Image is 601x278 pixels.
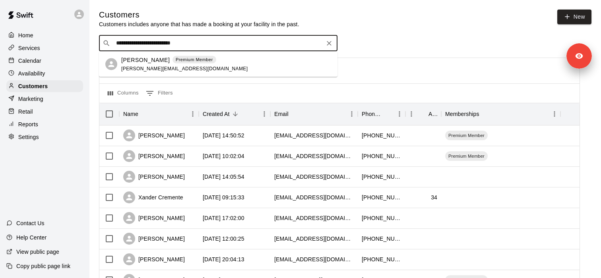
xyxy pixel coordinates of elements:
[199,103,270,125] div: Created At
[18,82,48,90] p: Customers
[549,108,560,120] button: Menu
[441,103,560,125] div: Memberships
[362,152,401,160] div: +19366158154
[6,118,83,130] a: Reports
[362,255,401,263] div: +18055191695
[274,152,354,160] div: abbyreeveso@gmail.com
[274,255,354,263] div: beelabarr@gmail.com
[99,35,337,51] div: Search customers by name or email
[6,131,83,143] a: Settings
[405,103,441,125] div: Age
[431,193,437,201] div: 34
[203,193,244,201] div: 2025-08-10 09:15:33
[121,56,170,64] p: [PERSON_NAME]
[123,191,183,203] div: Xander Cremente
[16,234,47,241] p: Help Center
[18,57,41,65] p: Calendar
[230,108,241,120] button: Sort
[428,103,437,125] div: Age
[203,152,244,160] div: 2025-08-11 10:02:04
[123,129,185,141] div: [PERSON_NAME]
[274,103,289,125] div: Email
[6,29,83,41] a: Home
[6,68,83,79] a: Availability
[445,131,488,140] div: Premium Member
[106,87,141,100] button: Select columns
[382,108,394,120] button: Sort
[274,173,354,181] div: brianerickson27@gmail.com
[445,103,479,125] div: Memberships
[203,103,230,125] div: Created At
[203,235,244,243] div: 2025-08-07 12:00:25
[274,214,354,222] div: jeanette1019@hotmail.com
[258,108,270,120] button: Menu
[203,173,244,181] div: 2025-08-10 14:05:54
[123,212,185,224] div: [PERSON_NAME]
[176,56,213,63] p: Premium Member
[18,120,38,128] p: Reports
[16,262,70,270] p: Copy public page link
[405,108,417,120] button: Menu
[445,132,488,139] span: Premium Member
[18,31,33,39] p: Home
[445,153,488,159] span: Premium Member
[16,219,45,227] p: Contact Us
[123,253,185,265] div: [PERSON_NAME]
[99,20,299,28] p: Customers includes anyone that has made a booking at your facility in the past.
[289,108,300,120] button: Sort
[324,38,335,49] button: Clear
[362,235,401,243] div: +12149234167
[362,103,382,125] div: Phone Number
[479,108,490,120] button: Sort
[274,131,354,139] div: scarlson2110@gmail.com
[123,103,138,125] div: Name
[18,95,43,103] p: Marketing
[105,58,117,70] div: Chris Balcom-Miller
[138,108,149,120] button: Sort
[417,108,428,120] button: Sort
[362,193,401,201] div: +15127674556
[557,10,591,24] a: New
[203,255,244,263] div: 2025-08-06 20:04:13
[16,248,59,256] p: View public page
[362,214,401,222] div: +14322908444
[99,10,299,20] h5: Customers
[6,55,83,67] a: Calendar
[6,42,83,54] a: Services
[123,171,185,183] div: [PERSON_NAME]
[6,93,83,105] a: Marketing
[18,108,33,116] p: Retail
[203,214,244,222] div: 2025-08-09 17:02:00
[362,173,401,181] div: +15127679041
[119,103,199,125] div: Name
[121,66,248,71] span: [PERSON_NAME][EMAIL_ADDRESS][DOMAIN_NAME]
[203,131,244,139] div: 2025-08-14 14:50:52
[123,150,185,162] div: [PERSON_NAME]
[346,108,358,120] button: Menu
[274,193,354,201] div: xandercremente@gmail.com
[6,80,83,92] a: Customers
[6,106,83,118] a: Retail
[362,131,401,139] div: +15129719445
[18,69,45,77] p: Availability
[18,133,39,141] p: Settings
[270,103,358,125] div: Email
[144,87,175,100] button: Show filters
[274,235,354,243] div: kayla.bridgewaters@gmail.com
[445,151,488,161] div: Premium Member
[358,103,405,125] div: Phone Number
[18,44,40,52] p: Services
[123,233,185,245] div: [PERSON_NAME]
[187,108,199,120] button: Menu
[394,108,405,120] button: Menu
